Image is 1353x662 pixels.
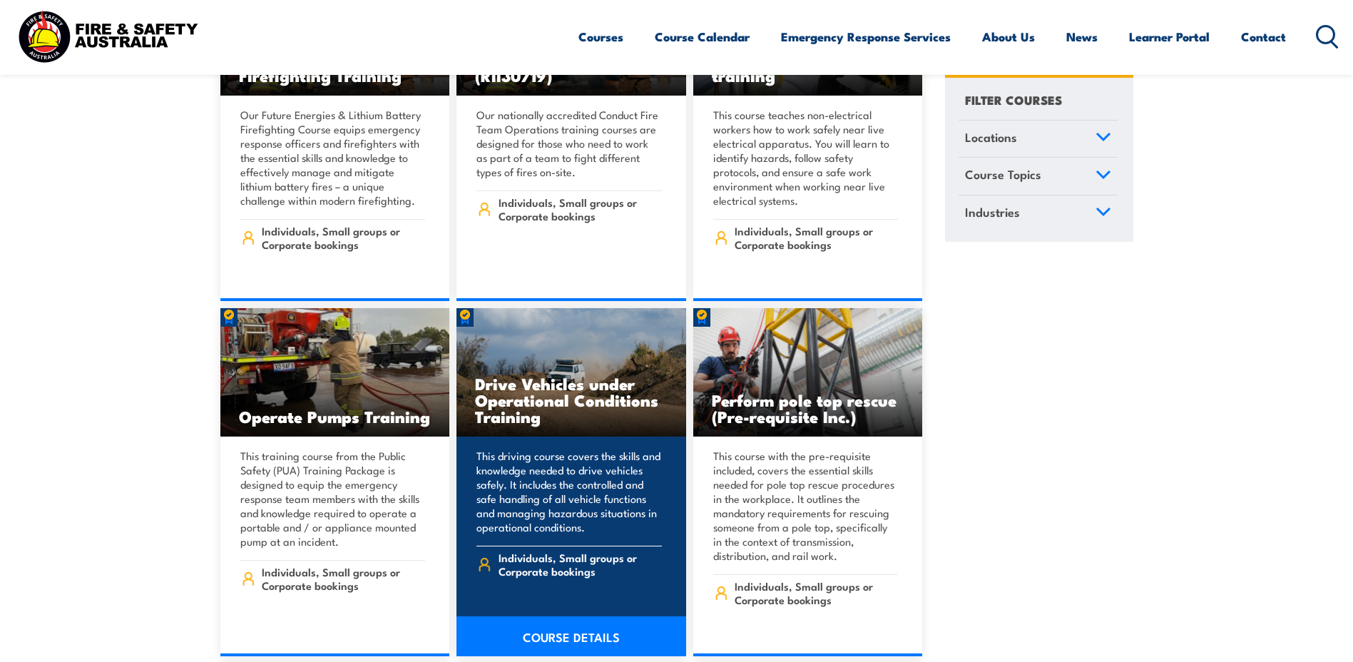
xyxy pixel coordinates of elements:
[693,308,923,437] img: Perform pole top rescue (Pre-requisite Inc.)
[476,108,662,179] p: Our nationally accredited Conduct Fire Team Operations training courses are designed for those wh...
[220,308,450,437] img: Operate Pumps TRAINING
[475,34,668,83] h3: Conduct Fire Team Operations Training (RII30719)
[712,1,904,83] h3: Work safely in the vicinity of live electrical apparatus as a non-electrical worker training
[1129,18,1210,56] a: Learner Portal
[965,165,1041,185] span: Course Topics
[262,224,425,251] span: Individuals, Small groups or Corporate bookings
[965,90,1062,109] h4: FILTER COURSES
[456,616,686,656] a: COURSE DETAILS
[456,308,686,437] a: Drive Vehicles under Operational Conditions Training
[239,34,432,83] h3: Future Energies & Lithium Battery Firefighting Training
[578,18,623,56] a: Courses
[499,195,662,223] span: Individuals, Small groups or Corporate bookings
[713,108,899,208] p: This course teaches non-electrical workers how to work safely near live electrical apparatus. You...
[959,195,1118,233] a: Industries
[982,18,1035,56] a: About Us
[965,128,1017,147] span: Locations
[781,18,951,56] a: Emergency Response Services
[456,308,686,437] img: Drive Vehicles under Operational Conditions TRAINING
[735,579,898,606] span: Individuals, Small groups or Corporate bookings
[959,158,1118,195] a: Course Topics
[239,408,432,424] h3: Operate Pumps Training
[712,392,904,424] h3: Perform pole top rescue (Pre-requisite Inc.)
[1241,18,1286,56] a: Contact
[655,18,750,56] a: Course Calendar
[262,565,425,592] span: Individuals, Small groups or Corporate bookings
[476,449,662,534] p: This driving course covers the skills and knowledge needed to drive vehicles safely. It includes ...
[735,224,898,251] span: Individuals, Small groups or Corporate bookings
[475,375,668,424] h3: Drive Vehicles under Operational Conditions Training
[1066,18,1098,56] a: News
[240,449,426,549] p: This training course from the Public Safety (PUA) Training Package is designed to equip the emerg...
[499,551,662,578] span: Individuals, Small groups or Corporate bookings
[959,121,1118,158] a: Locations
[713,449,899,563] p: This course with the pre-requisite included, covers the essential skills needed for pole top resc...
[220,308,450,437] a: Operate Pumps Training
[965,203,1020,222] span: Industries
[240,108,426,208] p: Our Future Energies & Lithium Battery Firefighting Course equips emergency response officers and ...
